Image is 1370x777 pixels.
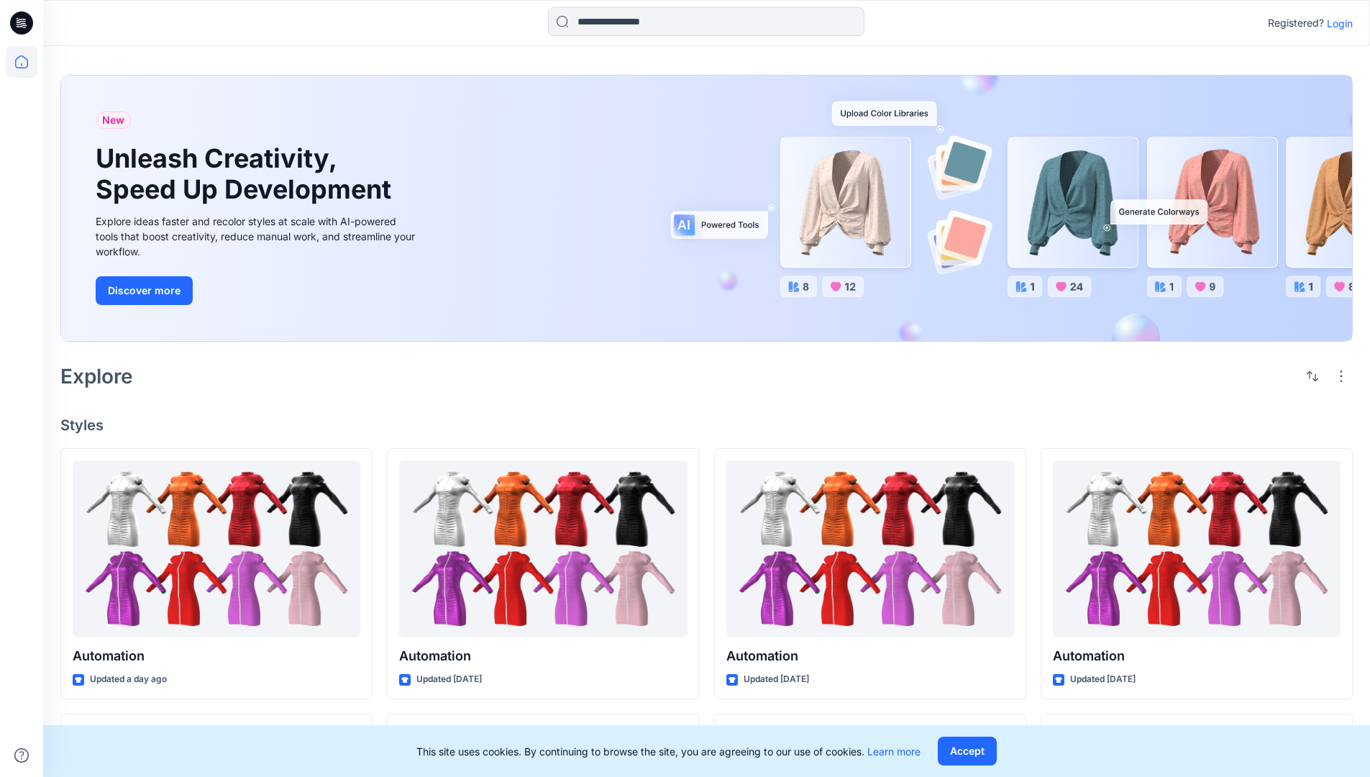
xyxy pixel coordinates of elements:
[73,460,360,638] a: Automation
[90,672,167,687] p: Updated a day ago
[102,112,124,129] span: New
[1327,16,1353,31] p: Login
[399,646,687,666] p: Automation
[1070,672,1136,687] p: Updated [DATE]
[938,737,997,765] button: Accept
[744,672,809,687] p: Updated [DATE]
[60,417,1353,434] h4: Styles
[60,365,133,388] h2: Explore
[96,143,398,205] h1: Unleash Creativity, Speed Up Development
[726,460,1014,638] a: Automation
[416,672,482,687] p: Updated [DATE]
[1268,14,1324,32] p: Registered?
[867,745,921,758] a: Learn more
[726,646,1014,666] p: Automation
[416,744,921,759] p: This site uses cookies. By continuing to browse the site, you are agreeing to our use of cookies.
[1053,646,1341,666] p: Automation
[1053,460,1341,638] a: Automation
[399,460,687,638] a: Automation
[96,276,419,305] a: Discover more
[73,646,360,666] p: Automation
[96,214,419,259] div: Explore ideas faster and recolor styles at scale with AI-powered tools that boost creativity, red...
[96,276,193,305] button: Discover more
